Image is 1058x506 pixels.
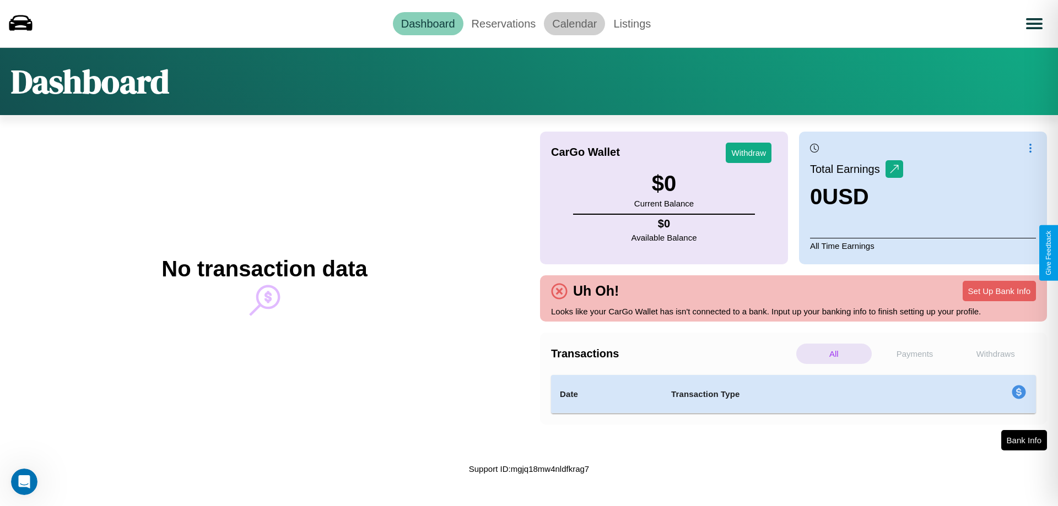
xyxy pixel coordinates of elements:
h4: Transaction Type [671,388,921,401]
h2: No transaction data [161,257,367,281]
h4: Date [560,388,654,401]
h4: Uh Oh! [568,283,624,299]
h3: $ 0 [634,171,694,196]
h4: CarGo Wallet [551,146,620,159]
button: Bank Info [1001,430,1047,450]
p: All Time Earnings [810,238,1036,253]
a: Listings [605,12,659,35]
table: simple table [551,375,1036,413]
p: Total Earnings [810,159,886,179]
p: Looks like your CarGo Wallet has isn't connected to a bank. Input up your banking info to finish ... [551,304,1036,319]
p: Withdraws [958,344,1033,364]
p: Payments [877,344,953,364]
h4: Transactions [551,347,793,360]
h1: Dashboard [11,59,169,104]
button: Withdraw [726,143,771,163]
a: Calendar [544,12,605,35]
a: Dashboard [393,12,463,35]
button: Set Up Bank Info [963,281,1036,301]
p: All [796,344,872,364]
p: Support ID: mgjq18mw4nldfkrag7 [469,461,589,476]
p: Current Balance [634,196,694,211]
a: Reservations [463,12,544,35]
button: Open menu [1019,8,1050,39]
h3: 0 USD [810,184,903,209]
h4: $ 0 [631,217,697,230]
div: Give Feedback [1045,231,1052,275]
iframe: Intercom live chat [11,469,37,495]
p: Available Balance [631,230,697,245]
